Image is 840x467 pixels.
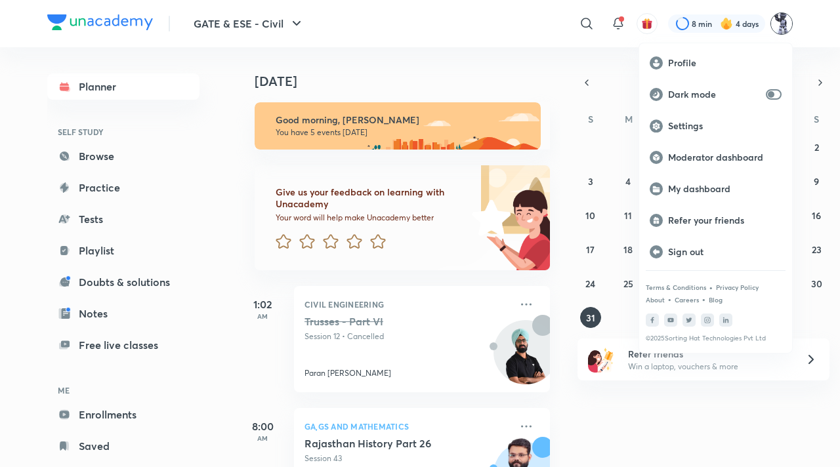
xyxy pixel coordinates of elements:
a: Moderator dashboard [639,142,792,173]
a: Privacy Policy [716,283,759,291]
p: Moderator dashboard [668,152,782,163]
p: Sign out [668,246,782,258]
a: Refer your friends [639,205,792,236]
a: My dashboard [639,173,792,205]
p: Refer your friends [668,214,782,226]
div: • [667,293,672,305]
p: Profile [668,57,782,69]
a: Blog [709,296,723,304]
div: • [709,281,713,293]
p: Settings [668,120,782,132]
a: Profile [639,47,792,79]
a: Careers [675,296,699,304]
div: • [702,293,706,305]
p: My dashboard [668,183,782,195]
p: © 2025 Sorting Hat Technologies Pvt Ltd [646,335,786,342]
a: Terms & Conditions [646,283,706,291]
a: About [646,296,665,304]
a: Settings [639,110,792,142]
p: Dark mode [668,89,761,100]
